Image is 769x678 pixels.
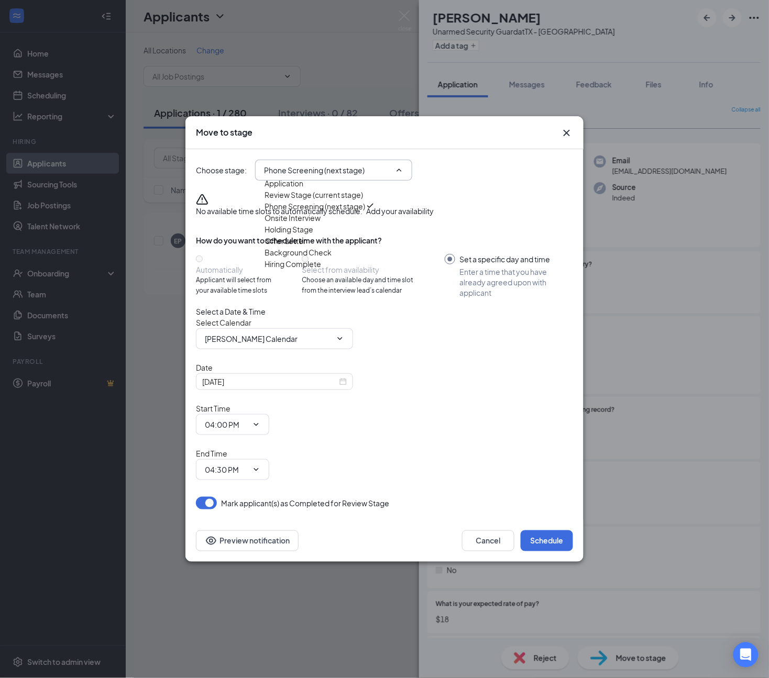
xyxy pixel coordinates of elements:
[205,464,248,475] input: End time
[462,530,514,551] button: Cancel
[265,247,332,258] div: Background Check
[265,177,303,189] div: Application
[196,363,213,372] span: Date
[252,420,260,429] svg: ChevronDown
[196,318,251,327] span: Select Calendar
[521,530,573,551] button: Schedule
[196,306,573,317] div: Select a Date & Time
[202,376,337,387] input: Sep 16, 2025
[265,224,313,235] div: Holding Stage
[196,530,299,551] button: Preview notificationEye
[205,419,248,430] input: Start time
[733,642,759,668] div: Open Intercom Messenger
[252,465,260,474] svg: ChevronDown
[561,127,573,139] svg: Cross
[196,404,230,413] span: Start Time
[336,335,344,343] svg: ChevronDown
[265,212,321,224] div: Onsite Interview
[265,235,306,247] div: Offer Letter
[366,206,434,216] button: Add your availability
[561,127,573,139] button: Close
[196,206,573,216] div: No available time slots to automatically schedule.
[302,275,424,296] span: Choose an available day and time slot from the interview lead’s calendar
[196,449,227,458] span: End Time
[265,189,363,201] div: Review Stage (current stage)
[196,127,252,138] h3: Move to stage
[205,535,217,547] svg: Eye
[265,258,321,270] div: Hiring Complete
[196,193,208,206] svg: Warning
[221,497,389,509] span: Mark applicant(s) as Completed for Review Stage
[196,264,281,275] div: Automatically
[196,164,247,176] span: Choose stage :
[265,201,365,212] div: Phone Screening (next stage)
[196,235,573,246] div: How do you want to schedule time with the applicant?
[196,275,281,296] span: Applicant will select from your available time slots
[395,166,403,174] svg: ChevronUp
[365,201,376,211] svg: Checkmark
